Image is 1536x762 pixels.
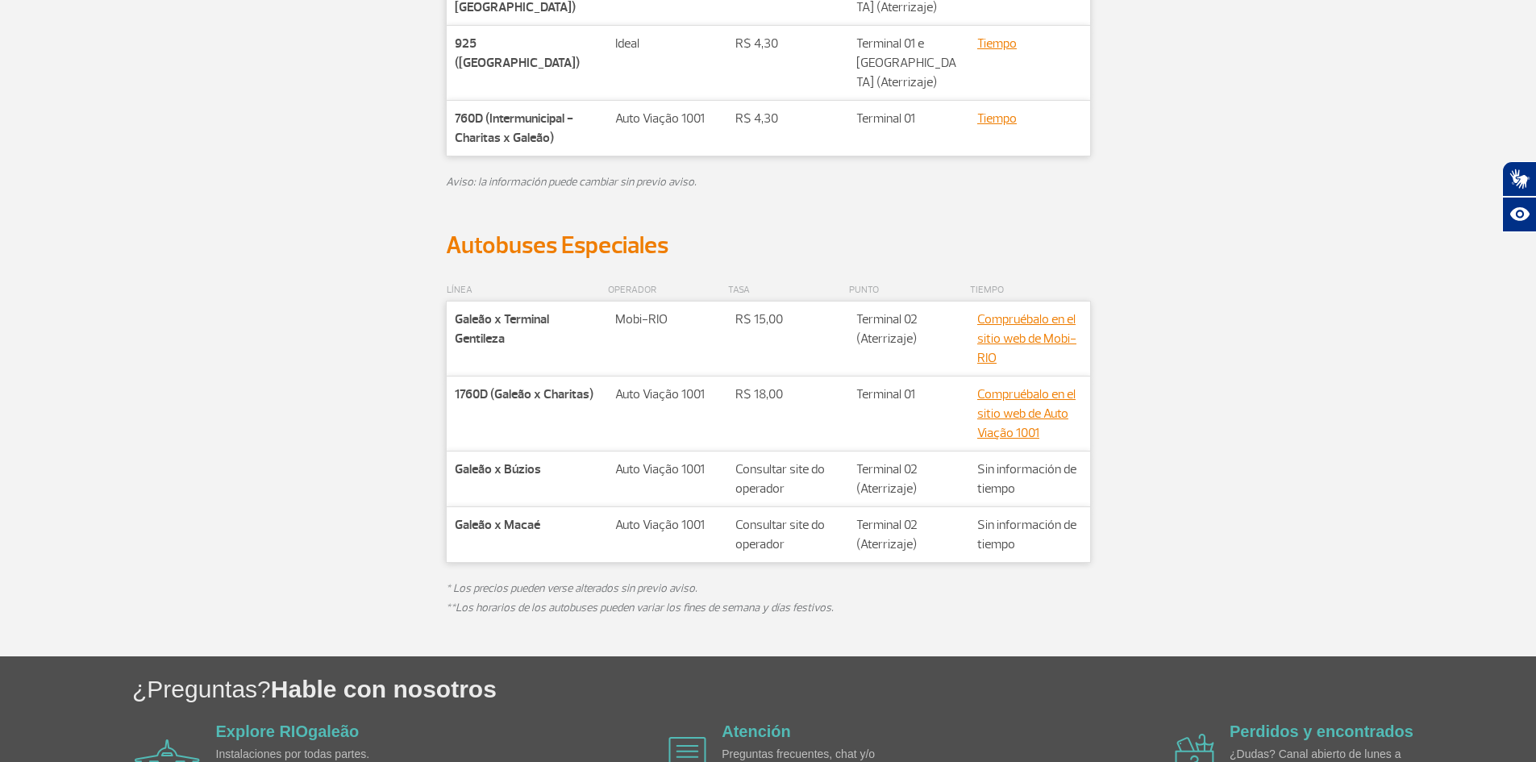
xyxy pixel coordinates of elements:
p: OPERADOR [608,281,726,300]
h1: ¿Preguntas? [132,672,1536,706]
a: Atención [722,722,791,740]
span: Hable con nosotros [271,676,497,702]
h2: Autobuses Especiales [446,231,1091,260]
button: Abrir recursos assistivos. [1502,197,1536,232]
p: Auto Viação 1001 [615,109,719,128]
em: * Los precios pueden verse alterados sin previo aviso. **Los horarios de los autobuses pueden var... [446,581,834,614]
td: Terminal 01 e [GEOGRAPHIC_DATA] (Aterrizaje) [848,26,969,101]
p: Consultar site do operador [735,515,840,554]
p: Ideal [615,34,719,53]
button: Abrir tradutor de língua de sinais. [1502,161,1536,197]
a: Tiempo [977,110,1017,127]
p: R$ 4,30 [735,109,840,128]
p: Sin información de tiempo [977,460,1082,498]
div: Plugin de acessibilidade da Hand Talk. [1502,161,1536,232]
strong: 1760D (Galeão x Charitas) [455,386,593,402]
p: Auto Viação 1001 [615,515,719,535]
a: Explore RIOgaleão [216,722,360,740]
p: TASA [728,281,847,300]
p: Mobi-RIO [615,310,719,329]
strong: 925 ([GEOGRAPHIC_DATA]) [455,35,580,71]
p: Auto Viação 1001 [615,385,719,404]
td: Terminal 02 (Aterrizaje) [848,507,969,563]
a: Tiempo [977,35,1017,52]
p: LÍNEA [447,281,606,300]
p: Sin información de tiempo [977,515,1082,554]
a: Compruébalo en el sitio web de Mobi-RIO [977,311,1076,366]
p: R$ 18,00 [735,385,840,404]
strong: Galeão x Terminal Gentileza [455,311,549,347]
p: R$ 4,30 [735,34,840,53]
strong: Galeão x Búzios [455,461,541,477]
th: PUNTO [848,280,969,302]
strong: Galeão x Macaé [455,517,540,533]
td: Terminal 02 (Aterrizaje) [848,302,969,377]
td: Terminal 01 [848,377,969,452]
a: Compruébalo en el sitio web de Auto Viação 1001 [977,386,1076,441]
p: Auto Viação 1001 [615,460,719,479]
p: Consultar site do operador [735,460,840,498]
td: Terminal 01 [848,101,969,156]
td: Terminal 02 (Aterrizaje) [848,452,969,507]
strong: 760D (Intermunicipal - Charitas x Galeão) [455,110,573,146]
em: Aviso: la información puede cambiar sin previo aviso. [446,175,697,189]
a: Perdidos y encontrados [1230,722,1413,740]
p: TIEMPO [970,281,1089,300]
p: R$ 15,00 [735,310,840,329]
